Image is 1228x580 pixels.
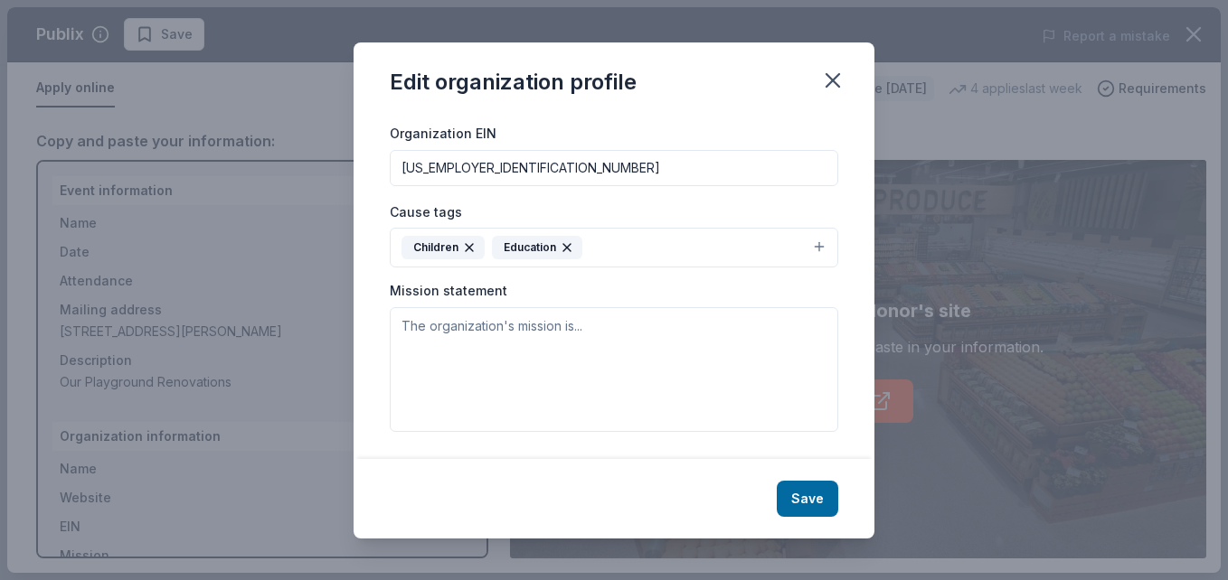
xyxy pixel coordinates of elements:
button: Save [777,481,838,517]
label: Cause tags [390,203,462,221]
div: Edit organization profile [390,68,637,97]
label: Mission statement [390,282,507,300]
div: Education [492,236,582,259]
div: Children [401,236,485,259]
input: 12-3456789 [390,150,838,186]
label: Organization EIN [390,125,496,143]
button: ChildrenEducation [390,228,838,267]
